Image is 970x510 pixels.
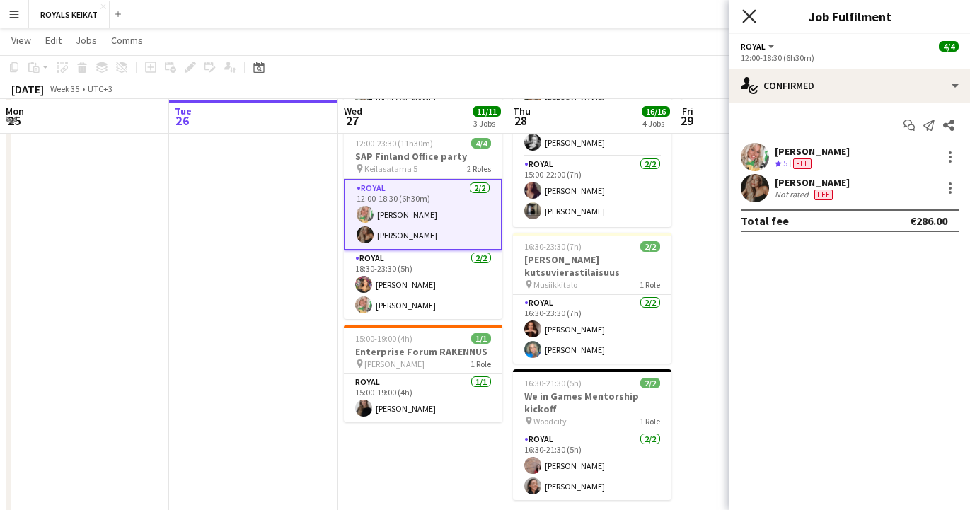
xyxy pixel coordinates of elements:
div: [PERSON_NAME] [775,176,850,189]
app-job-card: 12:00-23:30 (11h30m)4/4SAP Finland Office party Keilasatama 52 RolesRoyal2/212:00-18:30 (6h30m)[P... [344,129,502,319]
span: 1 Role [640,416,660,427]
div: Confirmed [729,69,970,103]
span: 16:30-21:30 (5h) [524,378,582,388]
span: 29 [680,112,693,129]
span: 25 [4,112,24,129]
span: Keilasatama 5 [364,163,417,174]
span: Comms [111,34,143,47]
app-card-role: Royal2/215:00-22:00 (7h)[PERSON_NAME][PERSON_NAME] [513,156,671,225]
div: UTC+3 [88,83,112,94]
app-card-role: Royal2/218:30-23:30 (5h)[PERSON_NAME][PERSON_NAME] [344,250,502,319]
app-card-role: Royal2/216:30-23:30 (7h)[PERSON_NAME][PERSON_NAME] [513,295,671,364]
span: Jobs [76,34,97,47]
span: 16:30-23:30 (7h) [524,241,582,252]
div: [DATE] [11,82,44,96]
span: Fee [793,158,812,169]
app-job-card: 16:30-21:30 (5h)2/2We in Games Mentorship kickoff Woodcity1 RoleRoyal2/216:30-21:30 (5h)[PERSON_N... [513,369,671,500]
span: 12:00-23:30 (11h30m) [355,138,433,149]
div: Total fee [741,214,789,228]
h3: SAP Finland Office party [344,150,502,163]
span: Musiikkitalo [533,279,577,290]
div: [PERSON_NAME] [775,145,850,158]
span: 1 Role [640,279,660,290]
span: 28 [511,112,531,129]
span: Mon [6,105,24,117]
span: Week 35 [47,83,82,94]
div: 12:00-18:30 (6h30m) [741,52,959,63]
span: 1/1 [471,333,491,344]
span: 15:00-19:00 (4h) [355,333,412,344]
span: Fri [682,105,693,117]
span: 4/4 [939,41,959,52]
span: 2 Roles [467,163,491,174]
div: Not rated [775,189,812,200]
span: [PERSON_NAME] [364,359,425,369]
span: 2/2 [640,378,660,388]
span: Tue [175,105,192,117]
span: Wed [344,105,362,117]
h3: Job Fulfilment [729,7,970,25]
div: Crew has different fees then in role [790,158,814,170]
span: Woodcity [533,416,567,427]
app-job-card: 15:00-19:00 (4h)1/1Enterprise Forum RAKENNUS [PERSON_NAME]1 RoleRoyal1/115:00-19:00 (4h)[PERSON_N... [344,325,502,422]
span: 11/11 [473,106,501,117]
span: 27 [342,112,362,129]
button: ROYALS KEIKAT [29,1,110,28]
span: Thu [513,105,531,117]
a: View [6,31,37,50]
span: 26 [173,112,192,129]
span: Edit [45,34,62,47]
span: 16/16 [642,106,670,117]
app-card-role: Royal1/115:00-19:00 (4h)[PERSON_NAME] [344,374,502,422]
app-job-card: 16:30-23:30 (7h)2/2[PERSON_NAME] kutsuvierastilaisuus Musiikkitalo1 RoleRoyal2/216:30-23:30 (7h)[... [513,233,671,364]
span: 2/2 [640,241,660,252]
app-card-role: Royal2/212:00-18:30 (6h30m)[PERSON_NAME][PERSON_NAME] [344,179,502,250]
a: Jobs [70,31,103,50]
div: Crew has different fees then in role [812,189,836,200]
div: €286.00 [910,214,947,228]
span: 5 [783,158,787,168]
h3: We in Games Mentorship kickoff [513,390,671,415]
span: 4/4 [471,138,491,149]
h3: Enterprise Forum RAKENNUS [344,345,502,358]
span: Royal [741,41,766,52]
a: Edit [40,31,67,50]
span: Fee [814,190,833,200]
a: Comms [105,31,149,50]
button: Royal [741,41,777,52]
div: 3 Jobs [473,118,500,129]
div: 4 Jobs [642,118,669,129]
h3: [PERSON_NAME] kutsuvierastilaisuus [513,253,671,279]
span: View [11,34,31,47]
app-card-role: Royal2/216:30-21:30 (5h)[PERSON_NAME][PERSON_NAME] [513,431,671,500]
span: 1 Role [470,359,491,369]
